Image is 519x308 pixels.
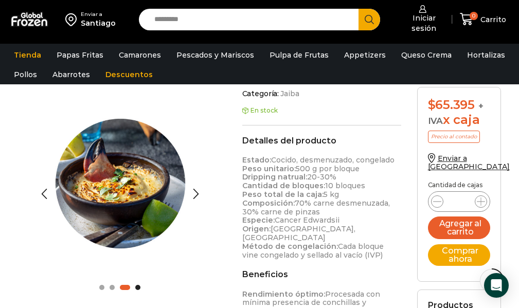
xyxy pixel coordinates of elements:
span: 0 [470,12,478,20]
span: $ [428,97,436,112]
p: Precio al contado [428,131,480,143]
div: Enviar a [81,11,116,18]
strong: Rendimiento óptimo: [242,289,325,299]
span: SKU: [242,78,402,86]
a: Pescados y Mariscos [171,45,259,65]
a: Abarrotes [47,65,95,84]
button: Search button [359,9,380,30]
strong: Composición: [242,198,295,208]
div: 3 / 4 [31,95,209,273]
span: PM19001014 [259,78,308,86]
strong: Estado: [242,155,271,165]
a: Papas Fritas [51,45,109,65]
span: Carrito [478,14,506,25]
div: Next slide [183,181,209,207]
h2: Detalles del producto [242,136,402,146]
input: Product quantity [449,194,469,209]
strong: Método de congelación: [242,242,338,251]
span: + IVA [428,101,484,126]
a: 0 Carrito [457,7,509,31]
a: Hortalizas [462,45,510,65]
a: Enviar a [GEOGRAPHIC_DATA] [428,154,510,172]
strong: Especie: [242,215,275,225]
button: Comprar ahora [428,244,491,266]
span: Iniciar sesión [398,13,447,33]
img: plato-jaiba [31,95,209,273]
a: Camarones [114,45,166,65]
a: Pulpa de Frutas [264,45,334,65]
span: Go to slide 1 [99,285,104,290]
bdi: 65.395 [428,97,475,112]
div: x caja [428,98,491,128]
strong: Peso unitario: [242,164,296,173]
p: En stock [242,107,402,114]
a: Descuentos [100,65,158,84]
div: Previous slide [31,181,57,207]
a: Queso Crema [396,45,457,65]
strong: Origen: [242,224,271,233]
div: Open Intercom Messenger [484,273,509,298]
img: address-field-icon.svg [65,11,81,28]
div: Santiago [81,18,116,28]
a: Pollos [9,65,42,84]
span: Go to slide 2 [110,285,115,290]
a: Tienda [9,45,46,65]
p: Cocido, desmenuzado, congelado 500 g por bloque 20-30% 10 bloques 5 kg 70% carne desmenuzada, 30%... [242,156,402,260]
strong: Peso total de la caja: [242,190,324,199]
span: Categoría: [242,89,402,98]
strong: Dripping natrual: [242,172,307,182]
span: Go to slide 3 [120,285,130,290]
strong: Cantidad de bloques: [242,181,325,190]
a: Appetizers [339,45,391,65]
p: Cantidad de cajas [428,182,491,189]
h2: Beneficios [242,269,402,279]
button: Agregar al carrito [428,216,491,239]
span: Go to slide 4 [135,285,140,290]
a: Jaiba [279,89,299,98]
